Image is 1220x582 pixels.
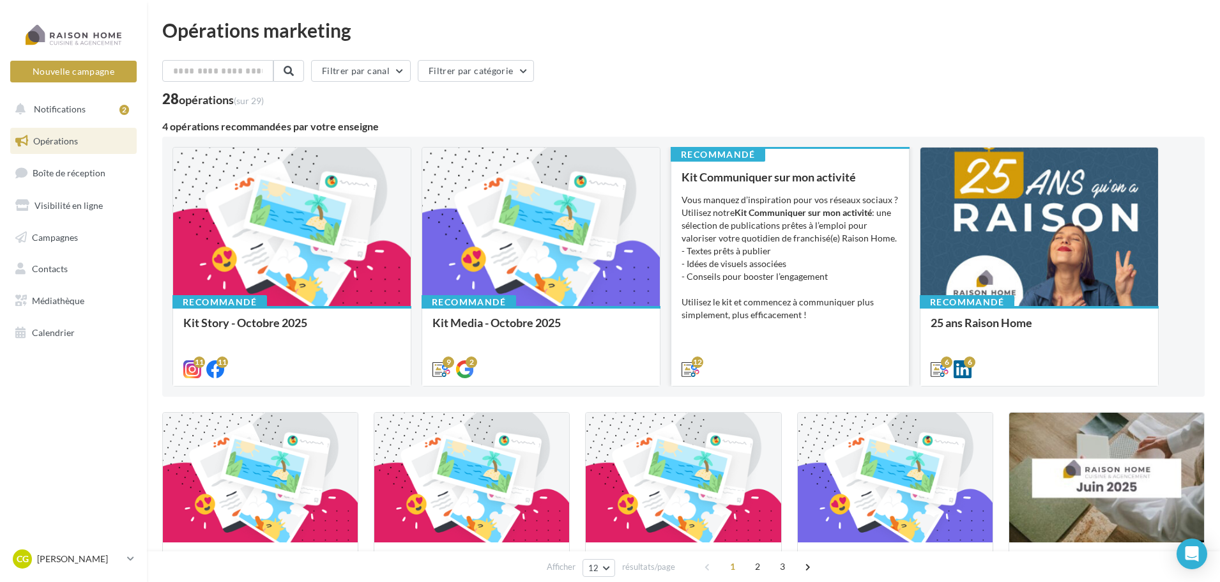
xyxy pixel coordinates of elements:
div: Recommandé [422,295,516,309]
span: Notifications [34,103,86,114]
span: (sur 29) [234,95,264,106]
div: Kit Media - Octobre 2025 [432,316,650,342]
span: 12 [588,563,599,573]
div: Kit Story - Octobre 2025 [183,316,400,342]
button: Filtrer par canal [311,60,411,82]
button: Filtrer par catégorie [418,60,534,82]
strong: Kit Communiquer sur mon activité [735,207,872,218]
span: Visibilité en ligne [34,200,103,211]
div: 2 [466,356,477,368]
span: Campagnes [32,231,78,242]
div: 28 [162,92,264,106]
span: 3 [772,556,793,577]
div: Vous manquez d’inspiration pour vos réseaux sociaux ? Utilisez notre : une sélection de publicati... [682,194,899,321]
a: Campagnes [8,224,139,251]
a: Médiathèque [8,287,139,314]
div: 2 [119,105,129,115]
span: résultats/page [622,561,675,573]
span: 2 [747,556,768,577]
a: Contacts [8,256,139,282]
span: Opérations [33,135,78,146]
span: 1 [722,556,743,577]
div: 6 [941,356,952,368]
div: 11 [217,356,228,368]
button: 12 [583,559,615,577]
div: 11 [194,356,205,368]
div: 6 [964,356,975,368]
span: Médiathèque [32,295,84,306]
span: CG [17,553,29,565]
div: Opérations marketing [162,20,1205,40]
span: Boîte de réception [33,167,105,178]
a: Boîte de réception [8,159,139,187]
button: Nouvelle campagne [10,61,137,82]
div: Recommandé [172,295,267,309]
span: Afficher [547,561,576,573]
div: 12 [692,356,703,368]
div: Open Intercom Messenger [1177,539,1207,569]
div: Kit Communiquer sur mon activité [682,171,899,183]
a: Visibilité en ligne [8,192,139,219]
button: Notifications 2 [8,96,134,123]
a: Opérations [8,128,139,155]
div: opérations [179,94,264,105]
p: [PERSON_NAME] [37,553,122,565]
span: Calendrier [32,327,75,338]
div: 9 [443,356,454,368]
div: Recommandé [920,295,1014,309]
div: 25 ans Raison Home [931,316,1148,342]
div: Recommandé [671,148,765,162]
a: CG [PERSON_NAME] [10,547,137,571]
span: Contacts [32,263,68,274]
a: Calendrier [8,319,139,346]
div: 4 opérations recommandées par votre enseigne [162,121,1205,132]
